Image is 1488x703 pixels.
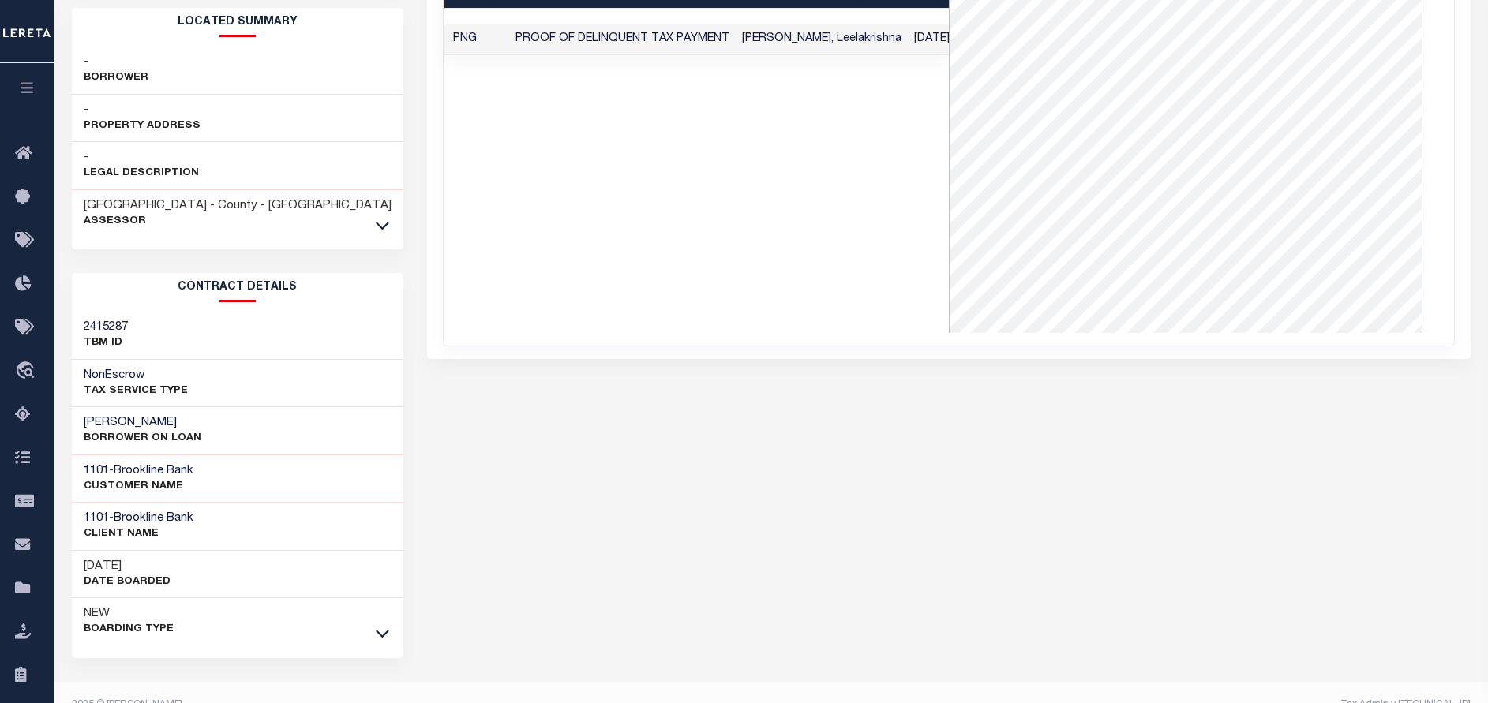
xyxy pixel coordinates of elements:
p: Assessor [84,214,392,230]
h2: CONTRACT details [72,273,404,302]
i: travel_explore [15,361,40,382]
h3: [PERSON_NAME] [84,415,201,431]
p: TBM ID [84,335,128,351]
p: Boarding Type [84,622,174,638]
h3: 2415287 [84,320,128,335]
p: CLIENT Name [84,526,193,542]
p: Date Boarded [84,574,171,590]
h3: [GEOGRAPHIC_DATA] - County - [GEOGRAPHIC_DATA] [84,198,392,214]
h3: - [84,54,148,70]
p: Legal Description [84,166,199,181]
h3: [DATE] [84,559,171,574]
h3: - [84,150,199,166]
h3: NEW [84,606,174,622]
td: .PNG [444,24,509,55]
p: Property Address [84,118,201,134]
p: Tax Service Type [84,383,188,399]
span: Proof of Delinquent Tax Payment [515,33,729,44]
span: Brookline Bank [114,512,193,524]
h3: NonEscrow [84,368,188,383]
span: 1101 [84,512,109,524]
h3: - [84,103,201,118]
span: Brookline Bank [114,465,193,477]
h2: LOCATED SUMMARY [72,8,404,37]
td: [PERSON_NAME], Leelakrishna [736,24,908,55]
h3: - [84,463,193,479]
p: BORROWER ON LOAN [84,431,201,447]
td: [DATE] [908,24,989,55]
p: Borrower [84,70,148,86]
h3: - [84,510,193,526]
span: 1101 [84,465,109,477]
p: CUSTOMER Name [84,479,193,495]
